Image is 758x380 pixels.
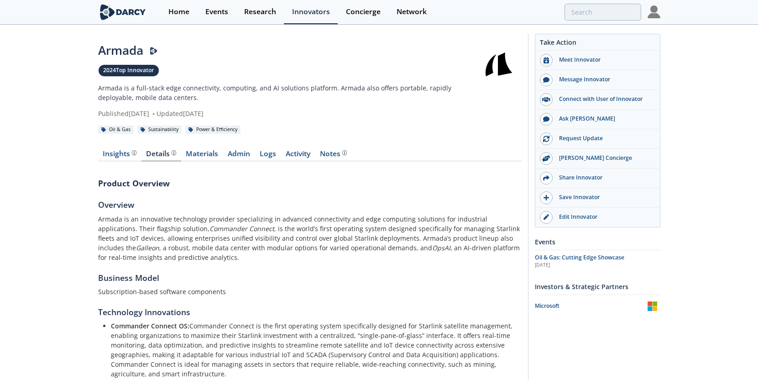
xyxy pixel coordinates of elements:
[535,253,624,261] span: Oil & Gas: Cutting Edge Showcase
[553,193,655,201] div: Save Innovator
[553,174,655,182] div: Share Innovator
[720,343,749,371] iframe: chat widget
[98,214,522,262] p: Armada is an innovative technology provider specializing in advanced connectivity and edge comput...
[98,177,522,189] h3: Product Overview
[535,298,660,314] a: Microsoft Microsoft
[535,262,660,269] div: [DATE]
[553,115,655,123] div: Ask [PERSON_NAME]
[535,253,660,269] a: Oil & Gas: Cutting Edge Showcase [DATE]
[320,150,347,158] div: Notes
[553,134,655,142] div: Request Update
[111,322,189,330] strong: Commander Connect OS:
[535,234,660,250] div: Events
[98,126,134,134] div: Oil & Gas
[553,213,655,221] div: Edit Innovator
[553,56,655,64] div: Meet Innovator
[292,8,330,16] div: Innovators
[644,298,660,314] img: Microsoft
[565,4,641,21] input: Advanced Search
[553,75,655,84] div: Message Innovator
[98,42,476,59] div: Armada
[98,64,159,77] a: 2024Top Innovator
[648,5,660,18] img: Profile
[98,4,148,20] img: logo-wide.svg
[315,150,352,161] a: Notes
[111,321,515,379] li: Commander Connect is the first operating system specifically designed for Starlink satellite mana...
[397,8,427,16] div: Network
[98,83,476,102] p: Armada is a full-stack edge connectivity, computing, and AI solutions platform. Armada also offer...
[150,47,158,55] img: Darcy Presenter
[553,95,655,103] div: Connect with User of Innovator
[137,126,182,134] div: Sustainability
[535,302,644,310] div: Microsoft
[535,188,660,208] button: Save Innovator
[98,109,476,118] div: Published [DATE] Updated [DATE]
[553,154,655,162] div: [PERSON_NAME] Concierge
[205,8,228,16] div: Events
[255,150,281,161] a: Logs
[98,306,522,318] h5: Technology Innovations
[185,126,241,134] div: Power & Efficiency
[98,272,522,284] h5: Business Model
[535,279,660,295] div: Investors & Strategic Partners
[136,243,159,252] em: Galleon
[181,150,223,161] a: Materials
[535,208,660,227] a: Edit Innovator
[103,150,136,158] div: Insights
[281,150,315,161] a: Activity
[168,8,189,16] div: Home
[209,224,274,233] em: Commander Connect
[432,243,450,252] em: OpsAI
[223,150,255,161] a: Admin
[346,8,381,16] div: Concierge
[244,8,276,16] div: Research
[535,37,660,51] div: Take Action
[98,150,141,161] a: Insights
[172,150,177,155] img: information.svg
[132,150,137,155] img: information.svg
[146,150,176,158] div: Details
[151,109,157,118] span: •
[98,199,522,211] h5: Overview
[98,287,522,296] p: Subscription-based software components
[342,150,347,155] img: information.svg
[141,150,181,161] a: Details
